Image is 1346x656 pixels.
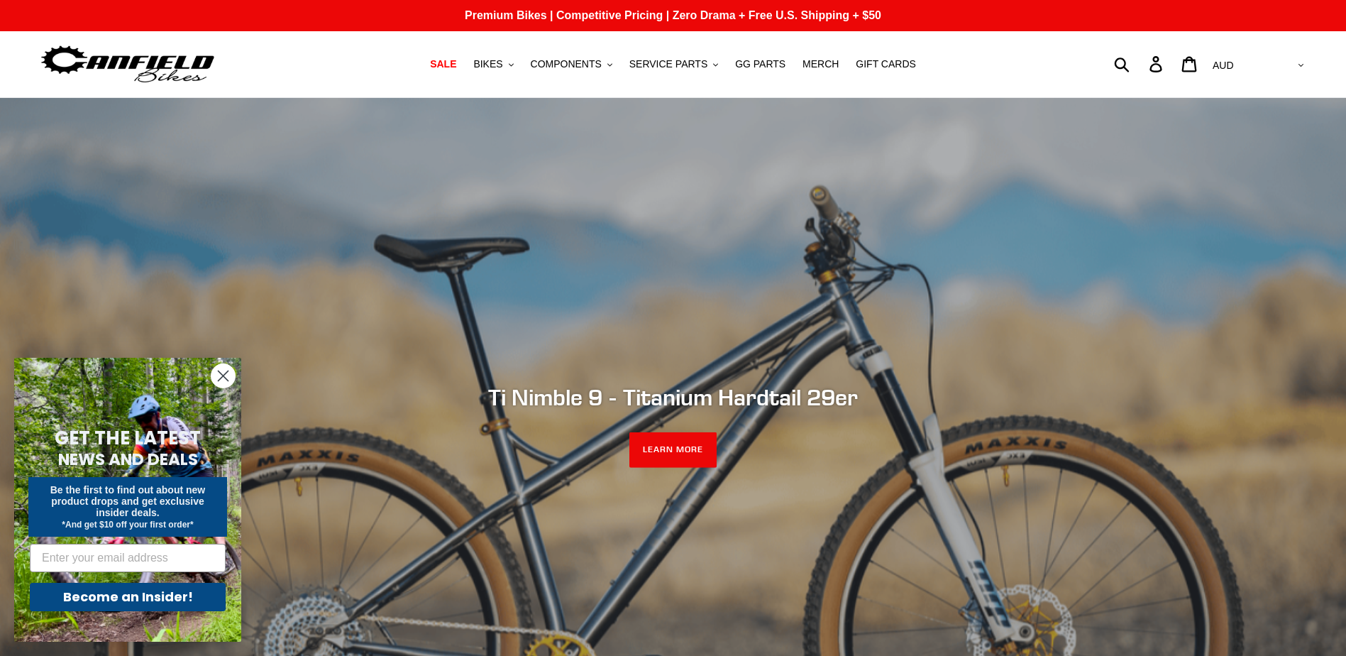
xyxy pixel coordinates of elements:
[423,55,463,74] a: SALE
[629,58,707,70] span: SERVICE PARTS
[735,58,785,70] span: GG PARTS
[62,520,193,530] span: *And get $10 off your first order*
[430,58,456,70] span: SALE
[849,55,923,74] a: GIFT CARDS
[287,383,1060,410] h2: Ti Nimble 9 - Titanium Hardtail 29er
[531,58,602,70] span: COMPONENTS
[629,432,717,468] a: LEARN MORE
[1122,48,1158,80] input: Search
[50,484,206,518] span: Be the first to find out about new product drops and get exclusive insider deals.
[30,544,226,572] input: Enter your email address
[622,55,725,74] button: SERVICE PARTS
[466,55,520,74] button: BIKES
[211,363,236,388] button: Close dialog
[58,448,198,471] span: NEWS AND DEALS
[39,42,216,87] img: Canfield Bikes
[55,425,201,451] span: GET THE LATEST
[30,583,226,611] button: Become an Insider!
[473,58,502,70] span: BIKES
[795,55,846,74] a: MERCH
[524,55,619,74] button: COMPONENTS
[728,55,793,74] a: GG PARTS
[802,58,839,70] span: MERCH
[856,58,916,70] span: GIFT CARDS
